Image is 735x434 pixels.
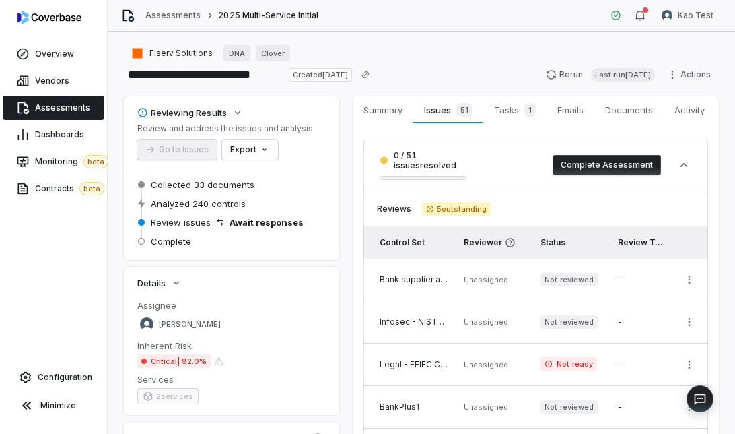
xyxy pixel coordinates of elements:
span: Dashboards [35,129,84,140]
div: - [618,359,663,370]
span: Overview [35,49,74,59]
span: beta [83,155,108,168]
span: beta [79,182,104,195]
span: Summary [358,101,408,119]
div: - [618,274,663,285]
div: - [618,402,663,412]
span: Tasks [489,100,541,119]
span: Review issues [151,216,211,228]
span: Analyzed 240 controls [151,197,246,210]
span: 5 outstanding [422,202,491,216]
a: Configuration [5,365,102,390]
a: Vendors [3,69,104,93]
button: Export [222,139,278,160]
span: Collected 33 documents [151,179,254,191]
div: BankPlus1 [380,402,448,412]
span: Control Set [380,237,425,247]
img: Lili Jiang avatar [140,317,153,331]
span: Not ready [540,357,596,371]
div: Legal - FFIEC Contract Requirements [380,359,448,370]
dt: Inherent Risk [137,340,326,352]
span: 0 / 51 issues resolved [394,150,466,170]
a: Monitoringbeta [3,150,104,174]
span: Reviewer [464,237,524,248]
a: Contractsbeta [3,177,104,201]
img: Kao Test avatar [662,10,672,21]
span: Unassigned [464,360,508,369]
span: Fiserv Solutions [149,48,213,59]
button: Minimize [5,392,102,419]
span: Emails [552,101,589,119]
div: Bank supplier assessment (10 questions, [DATE]) [380,274,448,285]
img: logo-D7KZi-bG.svg [17,11,81,24]
span: Not reviewed [540,400,597,414]
span: Unassigned [464,402,508,412]
a: Clover [256,45,290,61]
span: Complete [151,235,191,247]
button: RerunLast run[DATE] [538,65,663,85]
span: Assessments [35,102,90,113]
span: Status [540,237,565,247]
button: Reviewing Results [133,100,247,125]
button: Actions [663,65,719,85]
span: 51 [456,103,473,117]
span: Not reviewed [540,315,597,329]
dt: Assignee [137,299,326,311]
a: Dashboards [3,123,104,147]
a: DNA [223,45,250,61]
span: Documents [600,101,658,119]
span: Kao Test [678,10,713,21]
button: Copy link [353,63,378,87]
span: Review Text [618,237,668,247]
span: Details [137,277,166,289]
span: Activity [669,101,710,119]
span: 2025 Multi-Service Initial [218,10,318,21]
a: Assessments [145,10,201,21]
div: Infosec - NIST CSF 2.0 [380,317,448,328]
span: Contracts [35,182,104,195]
span: Reviews [377,204,411,214]
dt: Services [137,373,326,385]
div: Reviewing Results [137,106,227,119]
a: Overview [3,42,104,66]
button: https://fiserv.com/en.html/Fiserv Solutions [127,41,217,65]
span: 1 [524,103,536,117]
span: Critical | 92.0% [137,354,211,368]
span: Last run [DATE] [591,68,655,82]
span: Created [DATE] [289,68,352,82]
span: Await responses [230,216,304,228]
span: Vendors [35,75,69,86]
a: Assessments [3,96,104,120]
button: Complete Assessment [553,155,661,175]
p: Review and address the issues and analysis [137,123,313,134]
div: - [618,317,663,328]
span: [PERSON_NAME] [159,319,221,330]
span: Not reviewed [540,273,597,286]
button: Details [133,271,186,295]
span: Monitoring [35,155,108,168]
span: Unassigned [464,275,508,284]
span: Minimize [40,400,76,411]
span: Issues [419,100,477,119]
span: Unassigned [464,317,508,327]
button: Kao Test avatarKao Test [654,5,722,26]
span: Configuration [38,372,92,383]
